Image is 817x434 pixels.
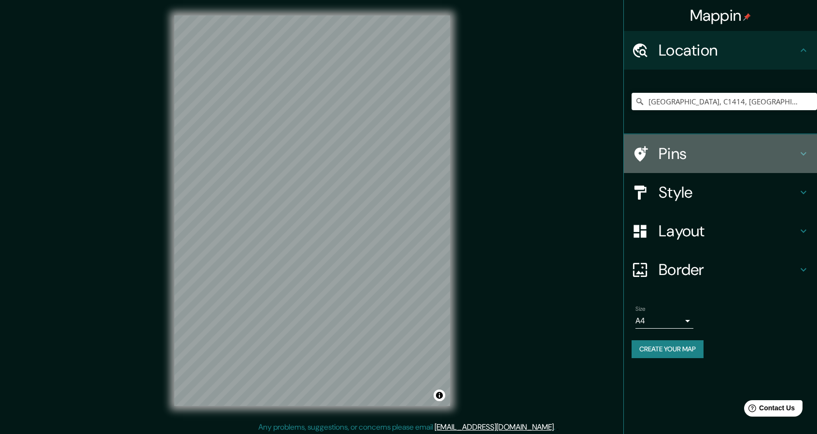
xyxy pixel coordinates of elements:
button: Create your map [632,340,704,358]
h4: Style [659,183,798,202]
div: Location [624,31,817,70]
div: A4 [635,313,693,329]
div: Pins [624,134,817,173]
img: pin-icon.png [743,13,751,21]
h4: Location [659,41,798,60]
a: [EMAIL_ADDRESS][DOMAIN_NAME] [435,422,554,432]
h4: Border [659,260,798,279]
h4: Layout [659,221,798,241]
p: Any problems, suggestions, or concerns please email . [258,421,555,433]
div: . [555,421,557,433]
div: Style [624,173,817,212]
div: Layout [624,212,817,250]
canvas: Map [174,15,450,406]
h4: Pins [659,144,798,163]
div: Border [624,250,817,289]
iframe: Help widget launcher [731,396,806,423]
div: . [557,421,559,433]
input: Pick your city or area [632,93,817,110]
h4: Mappin [690,6,751,25]
label: Size [635,305,646,313]
button: Toggle attribution [434,390,445,401]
